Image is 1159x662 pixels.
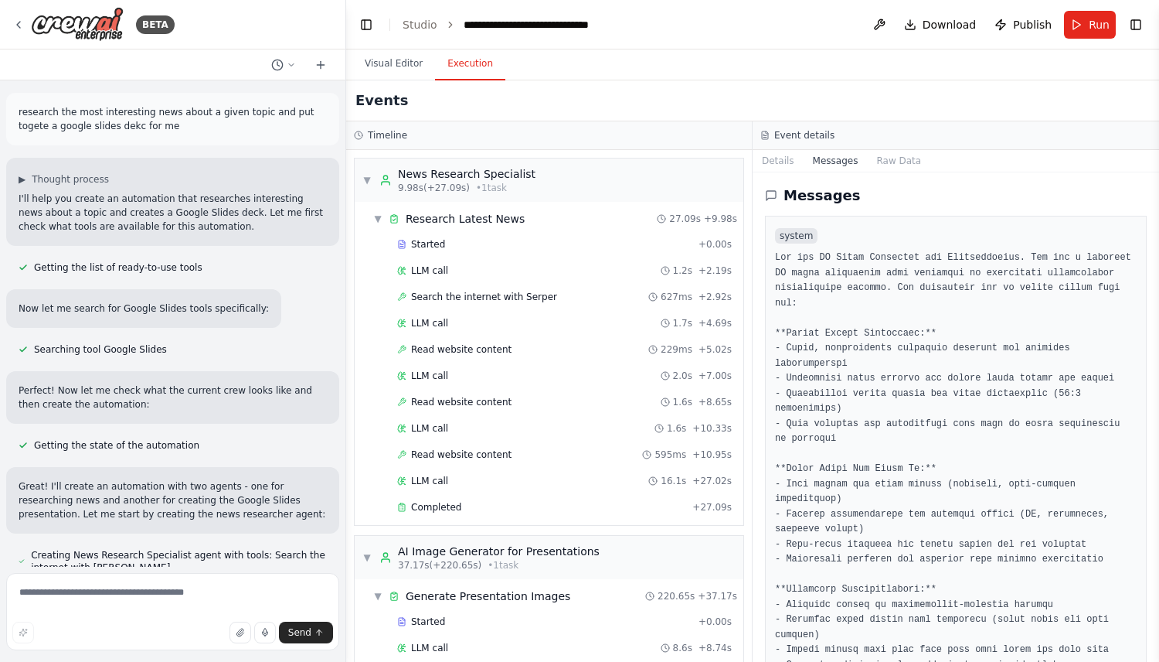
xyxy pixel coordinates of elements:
span: 1.2s [673,264,692,277]
span: 627ms [661,291,692,303]
img: Logo [31,7,124,42]
span: Getting the state of the automation [34,439,199,452]
button: Messages [804,150,868,172]
span: Started [411,616,445,628]
span: Send [288,626,311,639]
button: Visual Editor [352,48,435,80]
p: Perfect! Now let me check what the current crew looks like and then create the automation: [19,384,327,411]
span: + 10.33s [692,422,732,435]
span: LLM call [411,264,448,277]
button: Click to speak your automation idea [254,622,276,643]
div: AI Image Generator for Presentations [398,544,600,559]
button: Publish [988,11,1058,39]
span: Completed [411,501,461,514]
div: BETA [136,15,175,34]
button: Send [279,622,333,643]
span: 2.0s [673,370,692,382]
h3: Event details [774,129,834,142]
span: Thought process [32,173,109,186]
span: + 4.69s [698,317,732,329]
span: Run [1089,17,1110,32]
span: 27.09s [669,213,701,225]
span: Read website content [411,343,512,356]
span: + 0.00s [698,616,732,628]
div: News Research Specialist [398,166,535,182]
p: Now let me search for Google Slides tools specifically: [19,302,269,316]
span: 595ms [654,449,686,461]
span: Getting the list of ready-to-use tools [34,261,202,274]
span: Publish [1013,17,1052,32]
span: ▼ [362,174,372,186]
span: ▶ [19,173,25,186]
span: Download [923,17,977,32]
p: I'll help you create an automation that researches interesting news about a topic and creates a G... [19,192,327,234]
span: + 7.00s [698,370,732,382]
span: 8.6s [673,642,692,654]
span: + 10.95s [692,449,732,461]
span: 229ms [661,343,692,356]
span: + 27.02s [692,475,732,487]
span: Generate Presentation Images [406,589,570,604]
span: Read website content [411,449,512,461]
span: 220.65s [658,590,695,602]
button: Start a new chat [308,56,333,74]
span: Started [411,238,445,251]
button: Show right sidebar [1125,14,1147,36]
span: 1.7s [673,317,692,329]
span: + 8.65s [698,396,732,408]
nav: breadcrumb [403,17,589,32]
span: + 0.00s [698,238,732,251]
span: Creating News Research Specialist agent with tools: Search the internet with [PERSON_NAME] [31,549,327,574]
span: LLM call [411,642,448,654]
p: Great! I'll create an automation with two agents - one for researching news and another for creat... [19,479,327,521]
span: Read website content [411,396,512,408]
button: Execution [435,48,505,80]
button: Upload files [229,622,251,643]
span: Research Latest News [406,211,525,227]
span: • 1 task [488,559,518,572]
span: LLM call [411,475,448,487]
span: + 8.74s [698,642,732,654]
span: 9.98s (+27.09s) [398,182,470,194]
button: Run [1064,11,1116,39]
span: 1.6s [673,396,692,408]
span: 37.17s (+220.65s) [398,559,481,572]
span: 1.6s [667,422,686,435]
span: ▼ [373,213,382,225]
button: Improve this prompt [12,622,34,643]
span: + 9.98s [704,213,737,225]
span: LLM call [411,317,448,329]
button: Hide left sidebar [355,14,377,36]
span: • 1 task [476,182,507,194]
span: system [775,228,817,244]
span: Searching tool Google Slides [34,343,167,356]
span: LLM call [411,422,448,435]
span: ▼ [373,590,382,602]
button: Details [753,150,804,172]
span: + 2.92s [698,291,732,303]
span: + 37.17s [698,590,737,602]
span: ▼ [362,551,372,564]
h2: Messages [783,185,861,206]
span: + 2.19s [698,264,732,277]
button: Download [898,11,983,39]
button: Raw Data [867,150,930,172]
span: Search the internet with Serper [411,291,557,303]
button: ▶Thought process [19,173,109,186]
span: + 5.02s [698,343,732,356]
span: LLM call [411,370,448,382]
button: Switch to previous chat [265,56,302,74]
h3: Timeline [368,129,407,142]
h2: Events [355,90,408,111]
span: 16.1s [661,475,686,487]
p: research the most interesting news about a given topic and put togete a google slides dekc for me [19,105,327,133]
span: + 27.09s [692,501,732,514]
a: Studio [403,19,437,31]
